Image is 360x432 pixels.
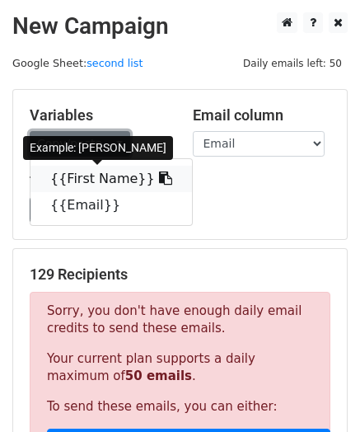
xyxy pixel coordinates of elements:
[30,166,192,192] a: {{First Name}}
[47,303,313,337] p: Sorry, you don't have enough daily email credits to send these emails.
[86,57,143,69] a: second list
[12,12,348,40] h2: New Campaign
[237,54,348,73] span: Daily emails left: 50
[193,106,331,124] h5: Email column
[237,57,348,69] a: Daily emails left: 50
[47,398,313,416] p: To send these emails, you can either:
[125,369,192,383] strong: 50 emails
[23,136,173,160] div: Example: [PERSON_NAME]
[30,192,192,218] a: {{Email}}
[47,350,313,385] p: Your current plan supports a daily maximum of .
[12,57,143,69] small: Google Sheet:
[30,106,168,124] h5: Variables
[30,265,330,284] h5: 129 Recipients
[278,353,360,432] iframe: Chat Widget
